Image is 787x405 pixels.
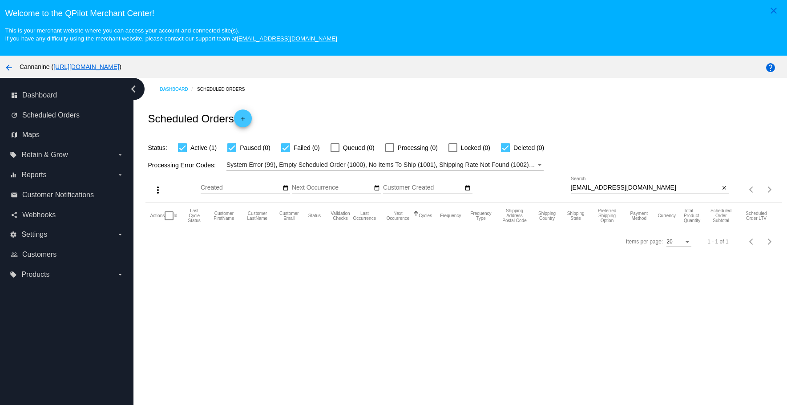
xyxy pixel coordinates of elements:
i: settings [10,231,17,238]
div: 1 - 1 of 1 [707,239,728,245]
mat-icon: help [765,62,776,73]
a: people_outline Customers [11,247,124,262]
span: Processing Error Codes: [148,162,216,169]
button: Change sorting for CustomerEmail [278,211,300,221]
mat-header-cell: Actions [150,202,165,229]
mat-icon: date_range [283,185,289,192]
a: map Maps [11,128,124,142]
button: Change sorting for Frequency [440,213,461,219]
mat-icon: close [721,185,727,192]
button: Change sorting for PaymentMethod.Type [628,211,650,221]
button: Change sorting for ShippingCountry [537,211,558,221]
i: dashboard [11,92,18,99]
button: Change sorting for Subtotal [707,208,735,223]
mat-icon: arrow_back [4,62,14,73]
button: Change sorting for FrequencyType [469,211,492,221]
span: Reports [21,171,46,179]
span: Failed (0) [294,142,320,153]
i: equalizer [10,171,17,178]
button: Change sorting for CurrencyIso [658,213,676,219]
i: arrow_drop_down [117,231,124,238]
i: map [11,131,18,138]
button: Previous page [743,233,761,251]
span: Locked (0) [461,142,490,153]
mat-select: Filter by Processing Error Codes [226,159,544,170]
button: Change sorting for LifetimeValue [743,211,769,221]
button: Change sorting for ShippingPostcode [500,208,528,223]
span: Status: [148,144,167,151]
span: Dashboard [22,91,57,99]
button: Clear [720,183,729,193]
button: Previous page [743,181,761,198]
i: local_offer [10,151,17,158]
mat-icon: more_vert [153,185,163,195]
i: arrow_drop_down [117,151,124,158]
span: Deleted (0) [513,142,544,153]
input: Search [571,184,720,191]
span: Products [21,271,49,279]
h3: Welcome to the QPilot Merchant Center! [5,8,782,18]
button: Change sorting for Status [308,213,321,219]
button: Next page [761,233,779,251]
span: Retain & Grow [21,151,68,159]
mat-select: Items per page: [666,239,691,245]
i: email [11,191,18,198]
h2: Scheduled Orders [148,109,251,127]
a: Scheduled Orders [197,82,253,96]
button: Change sorting for LastOccurrenceUtc [352,211,377,221]
i: local_offer [10,271,17,278]
span: Customer Notifications [22,191,94,199]
span: Cannanine ( ) [20,63,121,70]
span: Active (1) [190,142,217,153]
span: Queued (0) [343,142,375,153]
span: Settings [21,231,47,239]
mat-icon: close [768,5,779,16]
span: Customers [22,251,57,259]
span: 20 [666,239,672,245]
small: This is your merchant website where you can access your account and connected site(s). If you hav... [5,27,337,42]
a: [URL][DOMAIN_NAME] [53,63,119,70]
span: Webhooks [22,211,56,219]
button: Change sorting for CustomerFirstName [211,211,237,221]
i: arrow_drop_down [117,271,124,278]
mat-icon: date_range [464,185,471,192]
i: update [11,112,18,119]
a: update Scheduled Orders [11,108,124,122]
button: Change sorting for Id [174,213,177,219]
mat-header-cell: Total Product Quantity [684,202,707,229]
div: Items per page: [626,239,663,245]
button: Change sorting for Cycles [419,213,432,219]
button: Change sorting for LastProcessingCycleId [186,208,203,223]
button: Change sorting for CustomerLastName [245,211,270,221]
mat-header-cell: Validation Checks [329,202,352,229]
i: people_outline [11,251,18,258]
mat-icon: add [238,116,248,126]
input: Created [201,184,281,191]
a: share Webhooks [11,208,124,222]
i: arrow_drop_down [117,171,124,178]
button: Change sorting for PreferredShippingOption [594,208,620,223]
span: Processing (0) [398,142,438,153]
mat-icon: date_range [374,185,380,192]
button: Change sorting for NextOccurrenceUtc [385,211,411,221]
a: Dashboard [160,82,197,96]
i: chevron_left [126,82,141,96]
span: Paused (0) [240,142,270,153]
input: Next Occurrence [292,184,372,191]
i: share [11,211,18,219]
a: dashboard Dashboard [11,88,124,102]
span: Maps [22,131,40,139]
input: Customer Created [383,184,463,191]
a: email Customer Notifications [11,188,124,202]
span: Scheduled Orders [22,111,80,119]
button: Change sorting for ShippingState [566,211,586,221]
a: [EMAIL_ADDRESS][DOMAIN_NAME] [237,35,337,42]
button: Next page [761,181,779,198]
